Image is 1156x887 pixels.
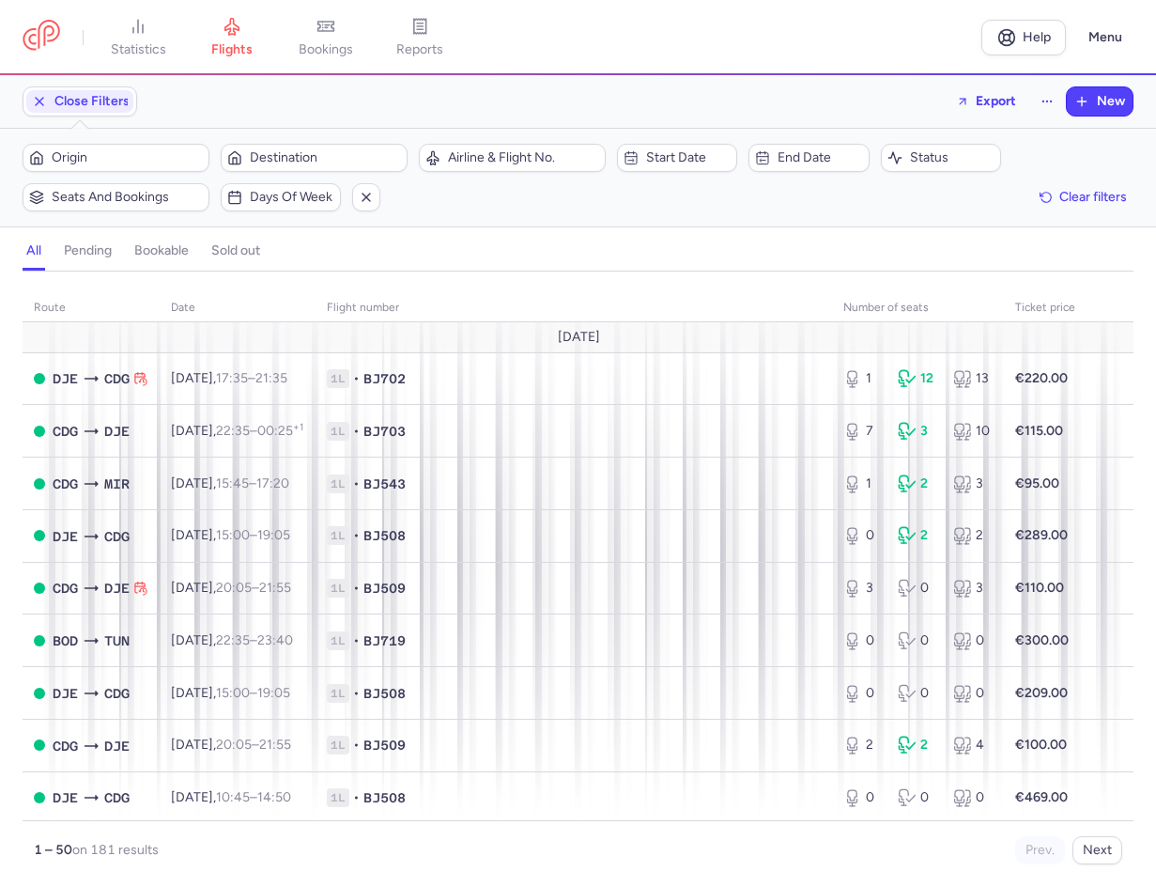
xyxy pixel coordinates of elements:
[216,370,287,386] span: –
[23,183,209,211] button: Seats and bookings
[898,684,937,703] div: 0
[898,631,937,650] div: 0
[259,580,291,596] time: 21:55
[1059,190,1127,204] span: Clear filters
[1015,632,1069,648] strong: €300.00
[898,788,937,807] div: 0
[353,422,360,441] span: •
[23,20,60,54] a: CitizenPlane red outlined logo
[898,526,937,545] div: 2
[171,632,293,648] span: [DATE],
[23,87,136,116] button: Close Filters
[1077,20,1133,55] button: Menu
[171,475,289,491] span: [DATE],
[216,737,291,753] span: –
[898,369,937,388] div: 12
[216,580,291,596] span: –
[171,685,290,701] span: [DATE],
[832,294,1004,322] th: number of seats
[1015,737,1067,753] strong: €100.00
[53,421,78,442] span: CDG
[1067,87,1133,116] button: New
[299,41,353,58] span: bookings
[250,150,401,165] span: Destination
[353,736,360,755] span: •
[327,684,349,703] span: 1L
[1004,294,1087,322] th: Ticket price
[72,842,159,858] span: on 181 results
[1015,685,1068,701] strong: €209.00
[1015,789,1068,805] strong: €469.00
[953,736,993,755] div: 4
[981,20,1066,55] a: Help
[216,789,291,805] span: –
[363,736,406,755] span: BJ509
[91,17,185,58] a: statistics
[953,526,993,545] div: 2
[257,685,290,701] time: 19:05
[953,788,993,807] div: 0
[104,736,130,756] span: DJE
[221,183,342,211] button: Days of week
[216,737,252,753] time: 20:05
[211,242,260,259] h4: sold out
[134,242,189,259] h4: bookable
[26,242,41,259] h4: all
[171,789,291,805] span: [DATE],
[279,17,373,58] a: bookings
[646,150,732,165] span: Start date
[1015,836,1065,864] button: Prev.
[293,421,303,433] sup: +1
[944,86,1028,117] button: Export
[843,369,883,388] div: 1
[216,580,252,596] time: 20:05
[257,527,290,543] time: 19:05
[53,368,78,389] span: DJE
[953,475,993,493] div: 3
[1015,527,1068,543] strong: €289.00
[104,474,130,494] span: MIR
[53,474,78,494] span: CDG
[353,369,360,388] span: •
[778,150,863,165] span: End date
[843,422,883,441] div: 7
[171,370,287,386] span: [DATE],
[216,685,290,701] span: –
[1015,423,1063,439] strong: €115.00
[53,787,78,808] span: DJE
[363,788,406,807] span: BJ508
[216,527,290,543] span: –
[1097,94,1125,109] span: New
[104,683,130,704] span: CDG
[171,737,291,753] span: [DATE],
[363,684,406,703] span: BJ508
[363,526,406,545] span: BJ508
[216,632,293,648] span: –
[910,150,995,165] span: Status
[953,579,993,598] div: 3
[843,631,883,650] div: 0
[316,294,832,322] th: Flight number
[1033,183,1133,211] button: Clear filters
[216,527,250,543] time: 15:00
[953,422,993,441] div: 10
[843,475,883,493] div: 1
[111,41,166,58] span: statistics
[53,578,78,599] span: CDG
[64,242,112,259] h4: pending
[23,294,160,322] th: route
[557,330,599,345] span: [DATE]
[53,526,78,547] span: DJE
[216,789,250,805] time: 10:45
[327,579,349,598] span: 1L
[104,630,130,651] span: TUN
[216,685,250,701] time: 15:00
[257,632,293,648] time: 23:40
[327,422,349,441] span: 1L
[52,190,203,205] span: Seats and bookings
[53,630,78,651] span: BOD
[216,423,303,439] span: –
[373,17,467,58] a: reports
[255,370,287,386] time: 21:35
[748,144,870,172] button: End date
